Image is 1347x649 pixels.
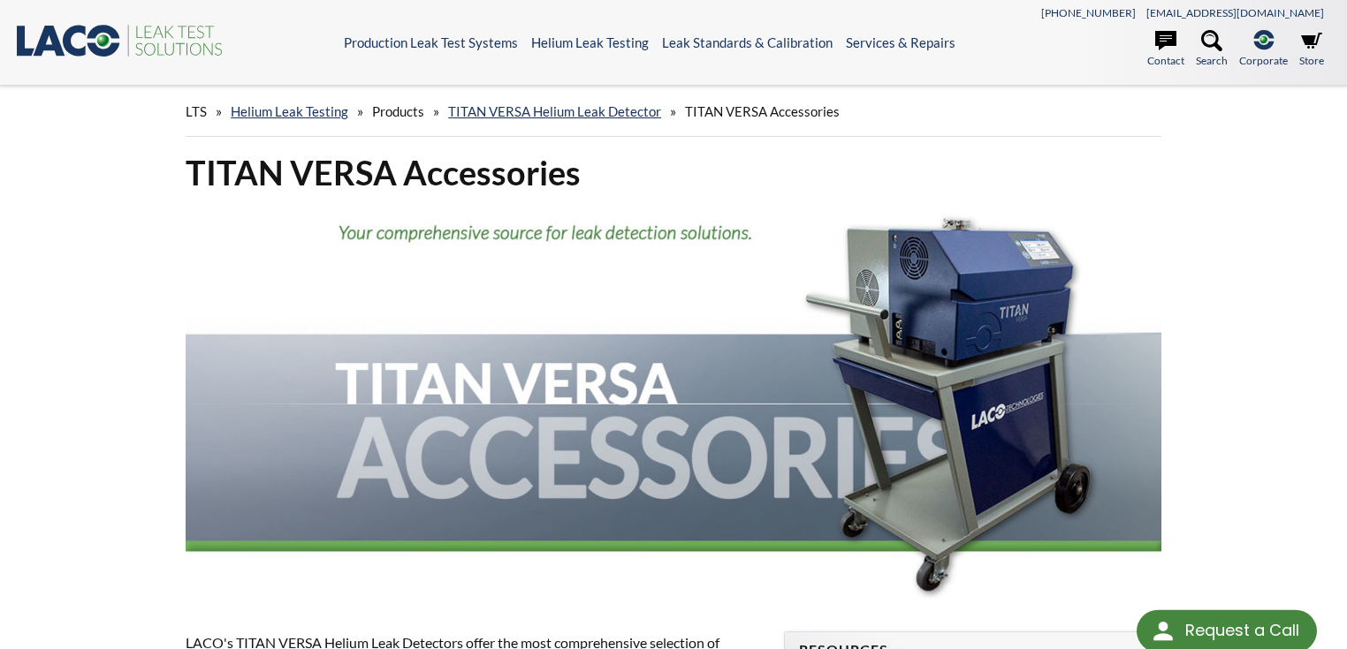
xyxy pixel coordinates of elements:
span: LTS [186,103,207,119]
a: TITAN VERSA Helium Leak Detector [448,103,661,119]
a: Services & Repairs [846,34,955,50]
a: Contact [1147,30,1184,69]
img: TITAN VERSA Accessories header [186,208,1161,598]
span: TITAN VERSA Accessories [685,103,840,119]
img: round button [1149,617,1177,645]
a: [EMAIL_ADDRESS][DOMAIN_NAME] [1146,6,1324,19]
a: Helium Leak Testing [531,34,649,50]
a: Helium Leak Testing [231,103,348,119]
a: Production Leak Test Systems [344,34,518,50]
a: [PHONE_NUMBER] [1041,6,1136,19]
h1: TITAN VERSA Accessories [186,151,1161,194]
span: Products [372,103,424,119]
a: Leak Standards & Calibration [662,34,833,50]
a: Store [1299,30,1324,69]
span: Corporate [1239,52,1288,69]
a: Search [1196,30,1228,69]
div: » » » » [186,87,1161,137]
